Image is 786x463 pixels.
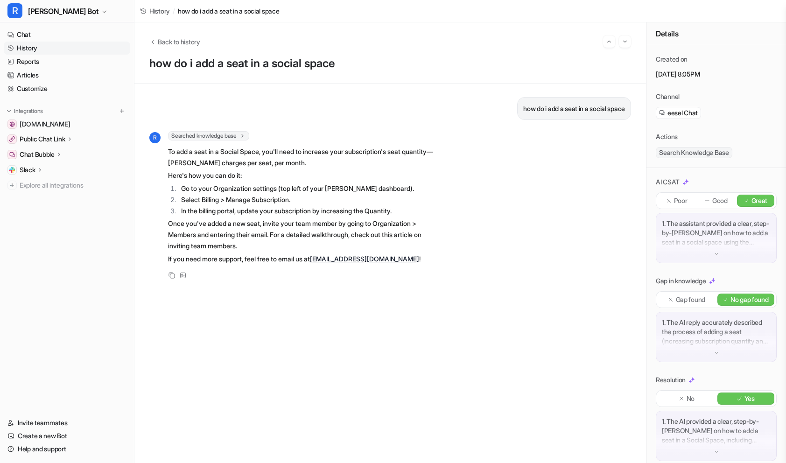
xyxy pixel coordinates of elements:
p: Resolution [656,375,686,385]
img: Next session [622,37,628,46]
img: eeselChat [659,110,666,116]
p: To add a seat in a Social Space, you'll need to increase your subscription's seat quantity—[PERSO... [168,146,441,168]
button: Integrations [4,106,46,116]
a: eesel Chat [659,108,698,118]
p: AI CSAT [656,177,680,187]
h1: how do i add a seat in a social space [149,57,631,70]
button: Go to next session [619,35,631,48]
p: 1. The assistant provided a clear, step-by-[PERSON_NAME] on how to add a seat in a social space u... [662,219,771,247]
img: down-arrow [713,449,720,455]
img: Chat Bubble [9,152,15,157]
a: History [140,6,170,16]
p: Created on [656,55,688,64]
li: In the billing portal, update your subscription by increasing the Quantity. [178,205,441,217]
p: Chat Bubble [20,150,55,159]
p: Once you've added a new seat, invite your team member by going to Organization > Members and ente... [168,218,441,252]
a: Create a new Bot [4,429,130,442]
span: R [7,3,22,18]
img: Previous session [606,37,612,46]
p: Great [751,196,768,205]
p: Slack [20,165,35,175]
p: Here's how you can do it: [168,170,441,181]
span: how do i add a seat in a social space [178,6,280,16]
a: Articles [4,69,130,82]
img: getrella.com [9,121,15,127]
p: Gap in knowledge [656,276,706,286]
img: expand menu [6,108,12,114]
p: 1. The AI reply accurately described the process of adding a seat (increasing subscription quanti... [662,318,771,346]
p: Integrations [14,107,43,115]
button: Back to history [149,37,200,47]
span: [DOMAIN_NAME] [20,119,70,129]
p: Gap found [676,295,705,304]
span: Search Knowledge Base [656,147,732,158]
span: Searched knowledge base [168,131,249,140]
a: Invite teammates [4,416,130,429]
p: Poor [674,196,688,205]
span: Explore all integrations [20,178,126,193]
img: menu_add.svg [119,108,125,114]
a: History [4,42,130,55]
a: Chat [4,28,130,41]
a: Help and support [4,442,130,456]
li: Go to your Organization settings (top left of your [PERSON_NAME] dashboard). [178,183,441,194]
img: explore all integrations [7,181,17,190]
span: [PERSON_NAME] Bot [28,5,98,18]
p: [DATE] 8:05PM [656,70,777,79]
span: Back to history [158,37,200,47]
p: Actions [656,132,678,141]
p: If you need more support, feel free to email us at ! [168,253,441,265]
img: down-arrow [713,251,720,257]
img: Slack [9,167,15,173]
span: R [149,132,161,143]
p: 1. The AI provided a clear, step-by-[PERSON_NAME] on how to add a seat in a Social Space, includi... [662,417,771,445]
p: Channel [656,92,680,101]
p: Good [712,196,728,205]
p: No gap found [730,295,769,304]
a: getrella.com[DOMAIN_NAME] [4,118,130,131]
img: down-arrow [713,350,720,356]
span: eesel Chat [667,108,698,118]
span: / [173,6,175,16]
li: Select Billing > Manage Subscription. [178,194,441,205]
a: Customize [4,82,130,95]
p: Public Chat Link [20,134,65,144]
p: how do i add a seat in a social space [523,103,625,114]
p: Yes [744,394,755,403]
a: Reports [4,55,130,68]
button: Go to previous session [603,35,615,48]
div: Details [646,22,786,45]
a: [EMAIL_ADDRESS][DOMAIN_NAME] [310,255,419,263]
a: Explore all integrations [4,179,130,192]
p: No [687,394,695,403]
span: History [149,6,170,16]
img: Public Chat Link [9,136,15,142]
